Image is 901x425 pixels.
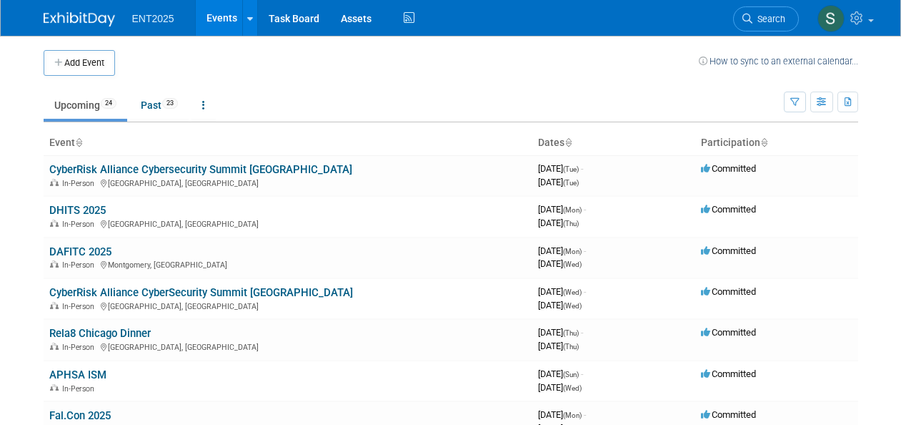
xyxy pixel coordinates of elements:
[563,343,579,351] span: (Thu)
[538,177,579,187] span: [DATE]
[701,245,756,256] span: Committed
[101,98,116,109] span: 24
[584,286,586,297] span: -
[532,131,695,155] th: Dates
[563,384,582,392] span: (Wed)
[581,368,583,379] span: -
[62,302,99,311] span: In-Person
[584,245,586,256] span: -
[701,204,756,215] span: Committed
[44,12,115,26] img: ExhibitDay
[49,409,111,422] a: Fal.Con 2025
[49,327,151,340] a: Rela8 Chicago Dinner
[49,286,353,299] a: CyberRisk Alliance CyberSecurity Summit [GEOGRAPHIC_DATA]
[62,220,99,229] span: In-Person
[49,245,111,258] a: DAFITC 2025
[49,300,527,311] div: [GEOGRAPHIC_DATA], [GEOGRAPHIC_DATA]
[62,179,99,188] span: In-Person
[44,131,532,155] th: Event
[584,204,586,215] span: -
[538,258,582,269] span: [DATE]
[62,384,99,394] span: In-Person
[49,163,352,176] a: CyberRisk Alliance Cybersecurity Summit [GEOGRAPHIC_DATA]
[50,220,59,227] img: In-Person Event
[538,409,586,420] span: [DATE]
[538,382,582,393] span: [DATE]
[701,163,756,174] span: Committed
[701,327,756,338] span: Committed
[49,341,527,352] div: [GEOGRAPHIC_DATA], [GEOGRAPHIC_DATA]
[563,179,579,187] span: (Tue)
[564,137,572,148] a: Sort by Start Date
[701,368,756,379] span: Committed
[701,286,756,297] span: Committed
[733,6,799,31] a: Search
[130,92,189,119] a: Past23
[581,327,583,338] span: -
[538,245,586,256] span: [DATE]
[49,204,106,217] a: DHITS 2025
[584,409,586,420] span: -
[50,260,59,268] img: In-Person Event
[563,220,579,228] span: (Thu)
[50,179,59,186] img: In-Person Event
[538,286,586,297] span: [DATE]
[49,177,527,188] div: [GEOGRAPHIC_DATA], [GEOGRAPHIC_DATA]
[538,341,579,351] span: [DATE]
[695,131,858,155] th: Participation
[563,248,582,255] span: (Mon)
[563,288,582,296] span: (Wed)
[62,343,99,352] span: In-Person
[44,92,127,119] a: Upcoming24
[162,98,178,109] span: 23
[581,163,583,174] span: -
[132,13,174,24] span: ENT2025
[563,165,579,173] span: (Tue)
[44,50,115,76] button: Add Event
[563,206,582,214] span: (Mon)
[538,368,583,379] span: [DATE]
[49,218,527,229] div: [GEOGRAPHIC_DATA], [GEOGRAPHIC_DATA]
[538,300,582,311] span: [DATE]
[75,137,82,148] a: Sort by Event Name
[563,329,579,337] span: (Thu)
[538,218,579,228] span: [DATE]
[50,384,59,391] img: In-Person Event
[701,409,756,420] span: Committed
[760,137,767,148] a: Sort by Participation Type
[817,5,845,32] img: Stephanie Silva
[50,343,59,350] img: In-Person Event
[538,327,583,338] span: [DATE]
[752,14,785,24] span: Search
[538,204,586,215] span: [DATE]
[563,411,582,419] span: (Mon)
[49,368,106,381] a: APHSA ISM
[563,260,582,268] span: (Wed)
[699,56,858,67] a: How to sync to an external calendar...
[563,371,579,378] span: (Sun)
[50,302,59,309] img: In-Person Event
[563,302,582,310] span: (Wed)
[62,260,99,270] span: In-Person
[538,163,583,174] span: [DATE]
[49,258,527,270] div: Montgomery, [GEOGRAPHIC_DATA]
